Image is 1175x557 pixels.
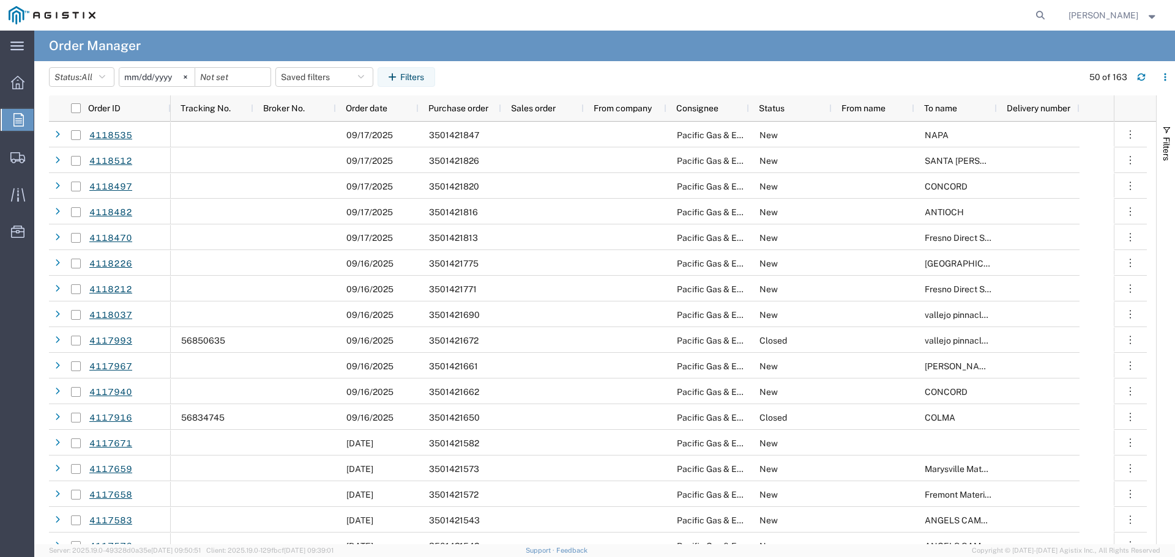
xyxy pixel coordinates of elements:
[89,510,133,531] a: 4117583
[89,330,133,352] a: 4117993
[429,387,479,397] span: 3501421662
[346,103,387,113] span: Order date
[759,336,787,345] span: Closed
[925,233,996,243] span: Fresno Direct Ship
[89,433,133,454] a: 4117671
[677,130,801,140] span: Pacific Gas & Electric Company
[759,490,778,500] span: New
[429,490,479,500] span: 3501421572
[925,310,1005,320] span: vallejo pinnacls yard
[759,438,778,448] span: New
[759,284,778,294] span: New
[181,103,231,113] span: Tracking No.
[594,103,652,113] span: From company
[89,382,133,403] a: 4117940
[89,484,133,506] a: 4117658
[206,547,334,554] span: Client: 2025.19.0-129fbcf
[429,259,479,268] span: 3501421775
[346,438,373,448] span: 09/15/2025
[429,541,479,551] span: 3501421542
[925,387,968,397] span: CONCORD
[49,31,141,61] h4: Order Manager
[89,407,133,429] a: 4117916
[759,156,778,166] span: New
[1089,71,1127,84] div: 50 of 163
[677,182,801,191] span: Pacific Gas & Electric Company
[925,490,1037,500] span: Fremont Materials Receiving
[677,438,801,448] span: Pacific Gas & Electric Company
[677,310,801,320] span: Pacific Gas & Electric Company
[429,438,479,448] span: 3501421582
[925,207,964,217] span: ANTIOCH
[346,130,393,140] span: 09/17/2025
[759,361,778,371] span: New
[181,413,225,422] span: 56834745
[275,67,373,87] button: Saved filters
[89,150,133,172] a: 4118512
[346,310,394,320] span: 09/16/2025
[89,536,133,557] a: 4117576
[346,182,393,191] span: 09/17/2025
[759,259,778,268] span: New
[526,547,556,554] a: Support
[759,413,787,422] span: Closed
[89,356,133,377] a: 4117967
[925,413,955,422] span: COLMA
[677,413,801,422] span: Pacific Gas & Electric Company
[346,464,373,474] span: 09/15/2025
[346,336,394,345] span: 09/16/2025
[49,67,114,87] button: Status:All
[1069,9,1138,22] span: Dave Thomas
[89,279,133,300] a: 4118212
[378,67,435,87] button: Filters
[181,336,225,345] span: 56850635
[556,547,587,554] a: Feedback
[925,259,1012,268] span: RICHMOND
[429,130,479,140] span: 3501421847
[88,103,121,113] span: Order ID
[925,515,1043,525] span: ANGELS CAMP SERVICE CTR
[925,464,1043,474] span: Marysville Materials Receiving
[677,541,801,551] span: Pacific Gas & Electric Company
[1068,8,1158,23] button: [PERSON_NAME]
[346,413,394,422] span: 09/16/2025
[925,361,1069,371] span: SALINAS SERVICE CENTER
[429,464,479,474] span: 3501421573
[759,310,778,320] span: New
[429,233,478,243] span: 3501421813
[677,361,801,371] span: Pacific Gas & Electric Company
[677,156,801,166] span: Pacific Gas & Electric Company
[429,156,479,166] span: 3501421826
[119,68,195,86] input: Not set
[677,259,801,268] span: Pacific Gas & Electric Company
[346,233,393,243] span: 09/17/2025
[195,68,270,86] input: Not set
[677,464,801,474] span: Pacific Gas & Electric Company
[677,336,801,345] span: Pacific Gas & Electric Company
[759,130,778,140] span: New
[759,464,778,474] span: New
[511,103,556,113] span: Sales order
[924,103,957,113] span: To name
[81,72,92,82] span: All
[429,284,477,294] span: 3501421771
[759,207,778,217] span: New
[346,361,394,371] span: 09/16/2025
[89,304,133,326] a: 4118037
[346,259,394,268] span: 09/16/2025
[346,156,393,166] span: 09/17/2025
[759,182,778,191] span: New
[346,515,373,525] span: 09/15/2025
[429,310,480,320] span: 3501421690
[346,490,373,500] span: 09/15/2025
[89,227,133,249] a: 4118470
[677,233,801,243] span: Pacific Gas & Electric Company
[346,541,373,551] span: 09/15/2025
[677,387,801,397] span: Pacific Gas & Electric Company
[677,207,801,217] span: Pacific Gas & Electric Company
[263,103,305,113] span: Broker No.
[677,284,801,294] span: Pacific Gas & Electric Company
[9,6,95,24] img: logo
[1007,103,1070,113] span: Delivery number
[759,233,778,243] span: New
